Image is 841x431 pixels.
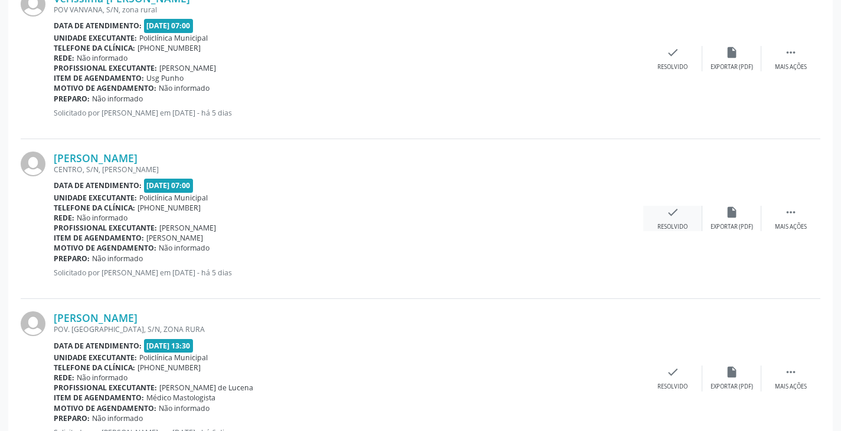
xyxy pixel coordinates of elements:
[144,339,194,353] span: [DATE] 13:30
[159,403,210,413] span: Não informado
[54,180,142,190] b: Data de atendimento:
[92,254,143,264] span: Não informado
[54,203,135,213] b: Telefone da clínica:
[138,203,201,213] span: [PHONE_NUMBER]
[54,268,643,278] p: Solicitado por [PERSON_NAME] em [DATE] - há 5 dias
[77,213,127,223] span: Não informado
[159,83,210,93] span: Não informado
[54,373,74,383] b: Rede:
[144,19,194,32] span: [DATE] 07:00
[784,46,797,59] i: 
[54,53,74,63] b: Rede:
[77,373,127,383] span: Não informado
[54,353,137,363] b: Unidade executante:
[54,403,156,413] b: Motivo de agendamento:
[666,366,679,379] i: check
[146,393,215,403] span: Médico Mastologista
[144,179,194,192] span: [DATE] 07:00
[666,46,679,59] i: check
[54,393,144,403] b: Item de agendamento:
[139,353,208,363] span: Policlínica Municipal
[657,383,688,391] div: Resolvido
[784,206,797,219] i: 
[54,363,135,373] b: Telefone da clínica:
[54,413,90,423] b: Preparo:
[784,366,797,379] i: 
[711,383,753,391] div: Exportar (PDF)
[21,152,45,176] img: img
[159,63,216,73] span: [PERSON_NAME]
[54,108,643,118] p: Solicitado por [PERSON_NAME] em [DATE] - há 5 dias
[21,311,45,336] img: img
[711,223,753,231] div: Exportar (PDF)
[92,94,143,104] span: Não informado
[159,243,210,253] span: Não informado
[146,233,203,243] span: [PERSON_NAME]
[139,33,208,43] span: Policlínica Municipal
[54,63,157,73] b: Profissional executante:
[146,73,184,83] span: Usg Punho
[138,363,201,373] span: [PHONE_NUMBER]
[54,5,643,15] div: POV VANVANA, S/N, zona rural
[138,43,201,53] span: [PHONE_NUMBER]
[54,152,138,164] a: [PERSON_NAME]
[657,63,688,71] div: Resolvido
[666,206,679,219] i: check
[54,254,90,264] b: Preparo:
[159,383,253,393] span: [PERSON_NAME] de Lucena
[725,206,738,219] i: insert_drive_file
[54,341,142,351] b: Data de atendimento:
[54,193,137,203] b: Unidade executante:
[725,46,738,59] i: insert_drive_file
[775,223,807,231] div: Mais ações
[139,193,208,203] span: Policlínica Municipal
[54,83,156,93] b: Motivo de agendamento:
[54,33,137,43] b: Unidade executante:
[54,223,157,233] b: Profissional executante:
[54,213,74,223] b: Rede:
[54,324,643,334] div: POV. [GEOGRAPHIC_DATA], S/N, ZONA RURA
[775,383,807,391] div: Mais ações
[159,223,216,233] span: [PERSON_NAME]
[54,311,138,324] a: [PERSON_NAME]
[54,94,90,104] b: Preparo:
[54,21,142,31] b: Data de atendimento:
[54,43,135,53] b: Telefone da clínica:
[775,63,807,71] div: Mais ações
[657,223,688,231] div: Resolvido
[77,53,127,63] span: Não informado
[54,233,144,243] b: Item de agendamento:
[725,366,738,379] i: insert_drive_file
[54,164,643,175] div: CENTRO, S/N, [PERSON_NAME]
[711,63,753,71] div: Exportar (PDF)
[92,413,143,423] span: Não informado
[54,73,144,83] b: Item de agendamento:
[54,243,156,253] b: Motivo de agendamento:
[54,383,157,393] b: Profissional executante:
